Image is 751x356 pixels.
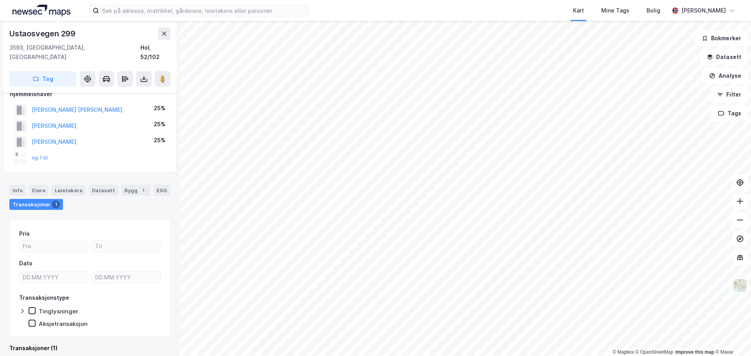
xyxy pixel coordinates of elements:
[154,104,165,113] div: 25%
[573,6,584,15] div: Kart
[139,186,147,194] div: 1
[39,308,78,315] div: Tinglysninger
[9,71,77,87] button: Tag
[52,200,60,208] div: 1
[20,272,88,283] input: DD.MM.YYYY
[92,240,160,252] input: Til
[29,185,49,196] div: Eiere
[636,349,674,355] a: OpenStreetMap
[9,185,26,196] div: Info
[10,89,170,99] div: Hjemmelshaver
[9,199,63,210] div: Transaksjoner
[52,185,86,196] div: Leietakere
[19,293,69,302] div: Transaksjonstype
[676,349,714,355] a: Improve this map
[9,43,140,62] div: 3593, [GEOGRAPHIC_DATA], [GEOGRAPHIC_DATA]
[601,6,629,15] div: Mine Tags
[99,5,308,16] input: Søk på adresse, matrikkel, gårdeiere, leietakere eller personer
[19,259,32,268] div: Dato
[92,272,160,283] input: DD.MM.YYYY
[140,43,171,62] div: Hol, 52/102
[154,120,165,129] div: 25%
[681,6,726,15] div: [PERSON_NAME]
[710,87,748,102] button: Filter
[702,68,748,84] button: Analyse
[712,318,751,356] div: Kontrollprogram for chat
[9,343,171,353] div: Transaksjoner (1)
[89,185,118,196] div: Datasett
[121,185,150,196] div: Bygg
[39,320,88,327] div: Aksjetransaksjon
[19,229,30,238] div: Pris
[647,6,660,15] div: Bolig
[711,106,748,121] button: Tags
[712,318,751,356] iframe: Chat Widget
[695,30,748,46] button: Bokmerker
[733,278,747,293] img: Z
[154,136,165,145] div: 25%
[20,240,88,252] input: Fra
[613,349,634,355] a: Mapbox
[153,185,170,196] div: ESG
[13,5,70,16] img: logo.a4113a55bc3d86da70a041830d287a7e.svg
[700,49,748,65] button: Datasett
[9,27,77,40] div: Ustaosvegen 299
